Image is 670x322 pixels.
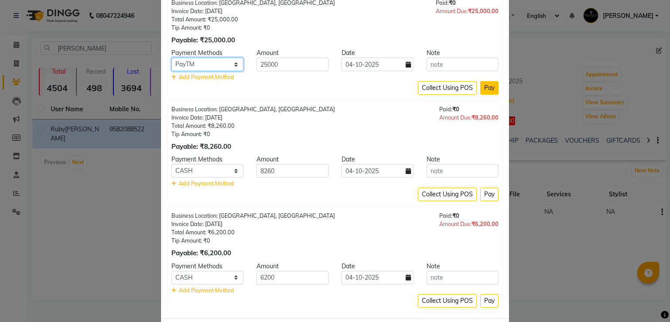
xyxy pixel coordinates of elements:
div: Payment Methods [165,155,250,164]
input: yyyy-mm-dd [342,58,414,71]
div: Paid: [439,212,499,220]
div: Amount Due: [439,220,499,228]
div: Total Amount: ₹8,260.00 [171,122,335,130]
div: Payable: ₹25,000.00 [171,35,335,45]
div: Amount Due: [439,113,499,122]
button: Collect Using POS [418,81,477,95]
input: note [427,58,499,71]
span: ₹0 [452,106,459,113]
div: Total Amount: ₹25,000.00 [171,15,335,24]
div: Tip Amount: ₹0 [171,24,335,32]
div: Tip Amount: ₹0 [171,130,335,138]
button: Collect Using POS [418,188,477,201]
div: Tip Amount: ₹0 [171,236,335,245]
div: Date [335,262,420,271]
div: Invoice Date: [DATE] [171,220,335,228]
input: note [427,271,499,284]
span: ₹8,260.00 [472,114,499,121]
button: Collect Using POS [418,294,477,308]
span: ₹0 [452,212,459,219]
div: Payment Methods [165,262,250,271]
div: Business Location: [GEOGRAPHIC_DATA], [GEOGRAPHIC_DATA] [171,105,335,113]
span: Add Payment Method [179,287,234,294]
div: Note [420,262,505,271]
div: Amount Due: [436,7,499,15]
button: Pay [480,294,499,308]
input: Amount [256,164,328,178]
div: Amount [250,262,335,271]
input: yyyy-mm-dd [342,164,414,178]
div: Total Amount: ₹6,200.00 [171,228,335,236]
input: yyyy-mm-dd [342,271,414,284]
div: Date [335,48,420,58]
input: Amount [256,58,328,71]
button: Pay [480,188,499,201]
span: Add Payment Method [179,73,234,80]
div: Date [335,155,420,164]
div: Payable: ₹8,260.00 [171,142,335,152]
input: note [427,164,499,178]
span: Add Payment Method [179,180,234,187]
div: Business Location: [GEOGRAPHIC_DATA], [GEOGRAPHIC_DATA] [171,212,335,220]
div: Amount [250,48,335,58]
div: Payment Methods [165,48,250,58]
span: ₹25,000.00 [468,7,499,14]
div: Payable: ₹6,200.00 [171,248,335,258]
input: Amount [256,271,328,284]
div: Invoice Date: [DATE] [171,113,335,122]
button: Pay [480,81,499,95]
div: Invoice Date: [DATE] [171,7,335,15]
div: Amount [250,155,335,164]
div: Paid: [439,105,499,113]
div: Note [420,48,505,58]
span: ₹6,200.00 [472,220,499,227]
div: Note [420,155,505,164]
